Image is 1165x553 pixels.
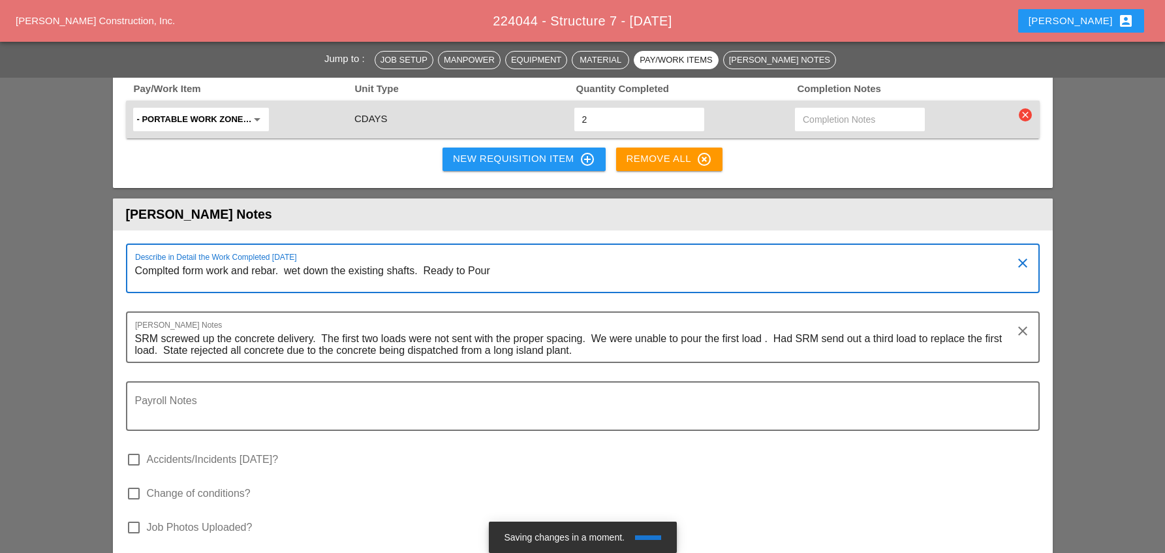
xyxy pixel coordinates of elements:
[147,521,253,534] label: Job Photos Uploaded?
[580,151,595,167] i: control_point
[803,109,917,130] input: Completion Notes
[135,398,1020,430] textarea: Payroll Notes
[444,54,495,67] div: Manpower
[147,453,279,466] label: Accidents/Incidents [DATE]?
[135,261,1020,292] textarea: Describe in Detail the Work Completed Today
[16,15,175,26] a: [PERSON_NAME] Construction, Inc.
[1019,108,1032,121] i: clear
[1029,13,1134,29] div: [PERSON_NAME]
[1018,9,1144,33] button: [PERSON_NAME]
[723,51,836,69] button: [PERSON_NAME] Notes
[640,54,712,67] div: Pay/Work Items
[453,151,595,167] div: New Requisition Item
[381,54,427,67] div: Job Setup
[113,198,1053,230] header: [PERSON_NAME] Notes
[1015,323,1031,339] i: clear
[443,148,606,171] button: New Requisition Item
[1118,13,1134,29] i: account_box
[729,54,830,67] div: [PERSON_NAME] Notes
[132,82,354,97] span: Pay/Work Item
[572,51,629,69] button: Material
[135,328,1020,362] textarea: Foreman's Notes
[505,532,625,543] span: Saving changes in a moment.
[249,112,265,127] i: arrow_drop_down
[578,54,623,67] div: Material
[627,151,713,167] div: Remove All
[354,113,388,124] span: CDAYS
[147,487,251,500] label: Change of conditions?
[375,51,433,69] button: Job Setup
[324,53,370,64] span: Jump to :
[505,51,567,69] button: Equipment
[696,151,712,167] i: highlight_off
[582,109,696,130] input: Quantity Completed
[796,82,1017,97] span: Completion Notes
[1015,255,1031,271] i: clear
[493,14,672,28] span: 224044 - Structure 7 - [DATE]
[137,109,247,130] input: - Portable Work Zone Camera
[438,51,501,69] button: Manpower
[616,148,723,171] button: Remove All
[354,82,575,97] span: Unit Type
[575,82,796,97] span: Quantity Completed
[634,51,718,69] button: Pay/Work Items
[511,54,561,67] div: Equipment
